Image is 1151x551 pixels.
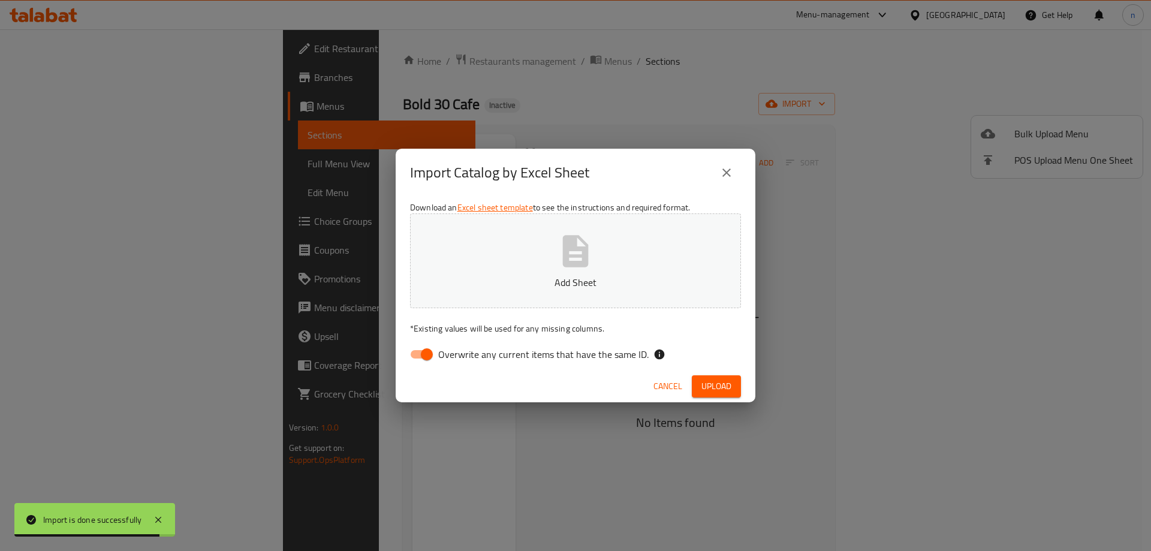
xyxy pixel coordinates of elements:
[701,379,731,394] span: Upload
[653,348,665,360] svg: If the overwrite option isn't selected, then the items that match an existing ID will be ignored ...
[653,379,682,394] span: Cancel
[438,347,649,362] span: Overwrite any current items that have the same ID.
[649,375,687,398] button: Cancel
[43,513,141,526] div: Import is done successfully
[410,213,741,308] button: Add Sheet
[429,275,722,290] p: Add Sheet
[457,200,533,215] a: Excel sheet template
[396,197,755,371] div: Download an to see the instructions and required format.
[410,323,741,335] p: Existing values will be used for any missing columns.
[712,158,741,187] button: close
[410,163,589,182] h2: Import Catalog by Excel Sheet
[692,375,741,398] button: Upload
